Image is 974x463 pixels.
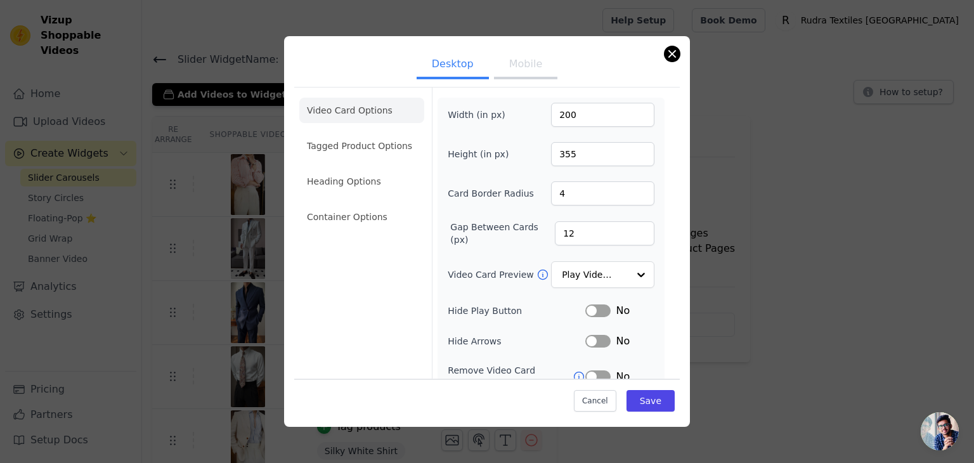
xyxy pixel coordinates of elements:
[448,148,517,160] label: Height (in px)
[299,204,424,230] li: Container Options
[665,46,680,62] button: Close modal
[616,334,630,349] span: No
[921,412,959,450] a: Open chat
[299,98,424,123] li: Video Card Options
[299,169,424,194] li: Heading Options
[494,51,557,79] button: Mobile
[448,187,534,200] label: Card Border Radius
[616,369,630,384] span: No
[299,133,424,159] li: Tagged Product Options
[450,221,555,246] label: Gap Between Cards (px)
[448,108,517,121] label: Width (in px)
[448,335,585,348] label: Hide Arrows
[448,304,585,317] label: Hide Play Button
[627,390,675,412] button: Save
[448,268,536,281] label: Video Card Preview
[448,364,573,389] label: Remove Video Card Shadow
[574,390,616,412] button: Cancel
[616,303,630,318] span: No
[417,51,489,79] button: Desktop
